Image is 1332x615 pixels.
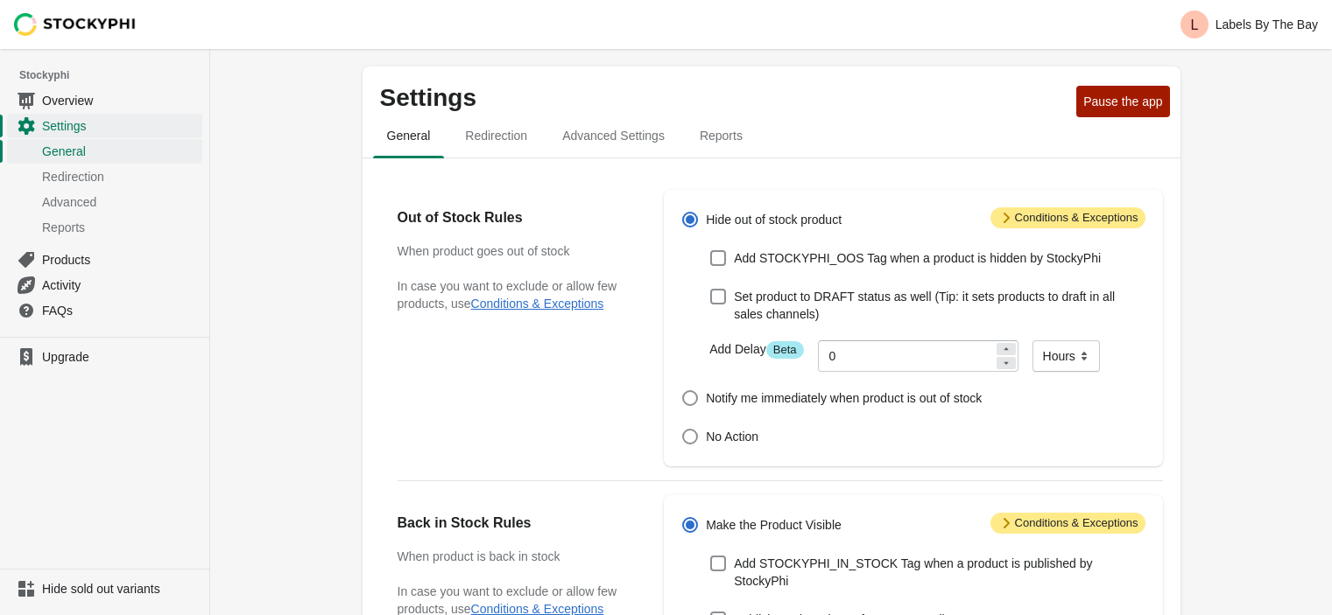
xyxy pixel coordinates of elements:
span: Make the Product Visible [706,516,842,534]
p: Settings [380,84,1070,112]
a: Reports [7,214,202,240]
span: Redirection [451,120,541,151]
span: FAQs [42,302,199,319]
span: Pause the app [1083,94,1162,108]
span: Add STOCKYPHI_IN_STOCK Tag when a product is published by StockyPhi [734,555,1145,590]
button: Conditions & Exceptions [471,297,604,311]
span: Set product to DRAFT status as well (Tip: it sets products to draft in all sales channels) [734,288,1145,323]
button: general [370,113,448,158]
span: Overview [42,92,199,109]
span: Hide out of stock product [706,211,842,228]
span: No Action [706,428,758,445]
span: Reports [686,120,757,151]
a: General [7,138,202,164]
span: General [373,120,445,151]
p: In case you want to exclude or allow few products, use [398,277,630,312]
text: L [1190,17,1198,32]
a: Products [7,247,202,272]
h2: Back in Stock Rules [398,513,630,534]
span: Products [42,251,199,269]
img: Stockyphi [14,13,137,36]
span: Settings [42,117,199,135]
span: Advanced Settings [548,120,679,151]
span: Hide sold out variants [42,580,199,598]
label: Add Delay [709,340,803,359]
a: Activity [7,272,202,297]
button: Avatar with initials LLabels By The Bay [1173,7,1325,42]
span: General [42,143,199,160]
span: Upgrade [42,348,199,366]
a: Upgrade [7,345,202,369]
span: Conditions & Exceptions [990,207,1145,228]
span: Notify me immediately when product is out of stock [706,389,982,407]
button: reports [682,113,760,158]
a: Redirection [7,164,202,189]
p: Labels By The Bay [1216,17,1318,31]
a: Advanced [7,189,202,214]
a: FAQs [7,297,202,323]
button: Pause the app [1076,86,1169,117]
h3: When product goes out of stock [398,242,630,260]
h2: Out of Stock Rules [398,207,630,228]
span: Stockyphi [19,66,209,84]
span: Activity [42,276,199,294]
button: Advanced settings [545,113,682,158]
span: Redirection [42,168,199,185]
a: Hide sold out variants [7,577,202,601]
span: Advanced [42,193,199,211]
a: Settings [7,113,202,138]
span: Avatar with initials L [1180,10,1209,38]
h3: When product is back in stock [398,548,630,565]
span: Conditions & Exceptions [990,513,1145,534]
a: Overview [7,87,202,113]
span: Add STOCKYPHI_OOS Tag when a product is hidden by StockyPhi [734,249,1101,267]
button: redirection [448,113,545,158]
span: Beta [766,341,804,359]
span: Reports [42,219,199,236]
